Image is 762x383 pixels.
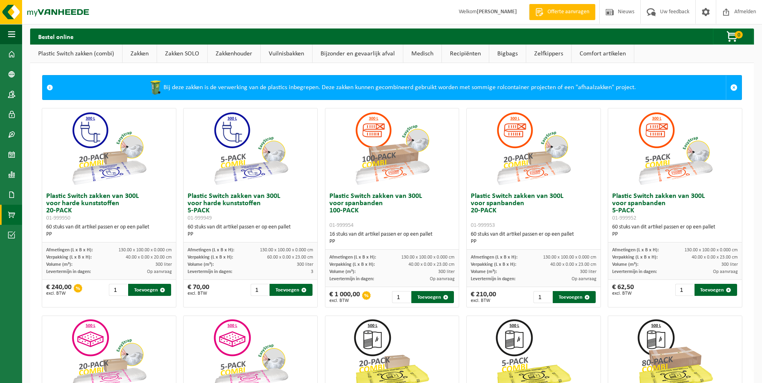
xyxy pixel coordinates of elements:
[311,269,313,274] span: 3
[46,224,172,238] div: 60 stuks van dit artikel passen er op een pallet
[46,255,92,260] span: Verpakking (L x B x H):
[477,9,517,15] strong: [PERSON_NAME]
[572,277,597,281] span: Op aanvraag
[612,269,657,274] span: Levertermijn in dagen:
[188,224,313,238] div: 60 stuks van dit artikel passen er op een pallet
[147,269,172,274] span: Op aanvraag
[188,215,212,221] span: 01-999949
[297,262,313,267] span: 300 liter
[430,277,455,281] span: Op aanvraag
[409,262,455,267] span: 40.00 x 0.00 x 23.00 cm
[612,193,738,222] h3: Plastic Switch zakken van 300L voor spanbanden 5-PACK
[442,45,489,63] a: Recipiënten
[69,108,149,189] img: 01-999950
[471,255,517,260] span: Afmetingen (L x B x H):
[329,269,355,274] span: Volume (m³):
[188,262,214,267] span: Volume (m³):
[188,193,313,222] h3: Plastic Switch zakken van 300L voor harde kunststoffen 5-PACK
[692,255,738,260] span: 40.00 x 0.00 x 23.00 cm
[46,248,93,253] span: Afmetingen (L x B x H):
[352,108,432,189] img: 01-999954
[46,193,172,222] h3: Plastic Switch zakken van 300L voor harde kunststoffen 20-PACK
[329,238,455,245] div: PP
[735,31,743,39] span: 0
[208,45,260,63] a: Zakkenhouder
[30,29,82,44] h2: Bestel online
[612,215,636,221] span: 01-999952
[188,291,209,296] span: excl. BTW
[329,277,374,281] span: Levertermijn in dagen:
[612,248,659,253] span: Afmetingen (L x B x H):
[471,238,597,245] div: PP
[155,262,172,267] span: 300 liter
[684,248,738,253] span: 130.00 x 100.00 x 0.000 cm
[471,277,515,281] span: Levertermijn in dagen:
[635,108,715,189] img: 01-999952
[329,222,353,228] span: 01-999954
[493,108,574,189] img: 01-999953
[188,248,234,253] span: Afmetingen (L x B x H):
[329,193,455,229] h3: Plastic Switch zakken van 300L voor spanbanden 100-PACK
[329,255,376,260] span: Afmetingen (L x B x H):
[109,284,127,296] input: 1
[612,255,658,260] span: Verpakking (L x B x H):
[471,298,496,303] span: excl. BTW
[128,284,171,296] button: Toevoegen
[329,231,455,245] div: 16 stuks van dit artikel passen er op een pallet
[210,108,291,189] img: 01-999949
[533,291,552,303] input: 1
[612,262,638,267] span: Volume (m³):
[46,284,72,296] div: € 240,00
[675,284,694,296] input: 1
[329,298,360,303] span: excl. BTW
[251,284,269,296] input: 1
[471,269,497,274] span: Volume (m³):
[401,255,455,260] span: 130.00 x 100.00 x 0.000 cm
[471,262,516,267] span: Verpakking (L x B x H):
[118,248,172,253] span: 130.00 x 100.00 x 0.000 cm
[46,231,172,238] div: PP
[188,269,232,274] span: Levertermijn in dagen:
[550,262,597,267] span: 40.00 x 0.00 x 23.00 cm
[329,262,375,267] span: Verpakking (L x B x H):
[188,284,209,296] div: € 70,00
[329,291,360,303] div: € 1 000,00
[270,284,312,296] button: Toevoegen
[471,231,597,245] div: 60 stuks van dit artikel passen er op een pallet
[572,45,634,63] a: Comfort artikelen
[403,45,441,63] a: Medisch
[260,248,313,253] span: 130.00 x 100.00 x 0.000 cm
[57,75,726,100] div: Bij deze zakken is de verwerking van de plastics inbegrepen. Deze zakken kunnen gecombineerd gebr...
[695,284,737,296] button: Toevoegen
[713,29,753,45] button: 0
[543,255,597,260] span: 130.00 x 100.00 x 0.000 cm
[713,269,738,274] span: Op aanvraag
[471,291,496,303] div: € 210,00
[188,231,313,238] div: PP
[46,269,91,274] span: Levertermijn in dagen:
[157,45,207,63] a: Zakken SOLO
[526,45,571,63] a: Zelfkippers
[438,269,455,274] span: 300 liter
[188,255,233,260] span: Verpakking (L x B x H):
[46,262,72,267] span: Volume (m³):
[46,215,70,221] span: 01-999950
[612,284,634,296] div: € 62,50
[553,291,595,303] button: Toevoegen
[126,255,172,260] span: 40.00 x 0.00 x 20.00 cm
[46,291,72,296] span: excl. BTW
[123,45,157,63] a: Zakken
[612,224,738,238] div: 60 stuks van dit artikel passen er op een pallet
[261,45,312,63] a: Vuilnisbakken
[612,231,738,238] div: PP
[529,4,595,20] a: Offerte aanvragen
[580,269,597,274] span: 300 liter
[489,45,526,63] a: Bigbags
[267,255,313,260] span: 60.00 x 0.00 x 23.00 cm
[30,45,122,63] a: Plastic Switch zakken (combi)
[411,291,454,303] button: Toevoegen
[471,193,597,229] h3: Plastic Switch zakken van 300L voor spanbanden 20-PACK
[612,291,634,296] span: excl. BTW
[726,75,742,100] a: Sluit melding
[392,291,411,303] input: 1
